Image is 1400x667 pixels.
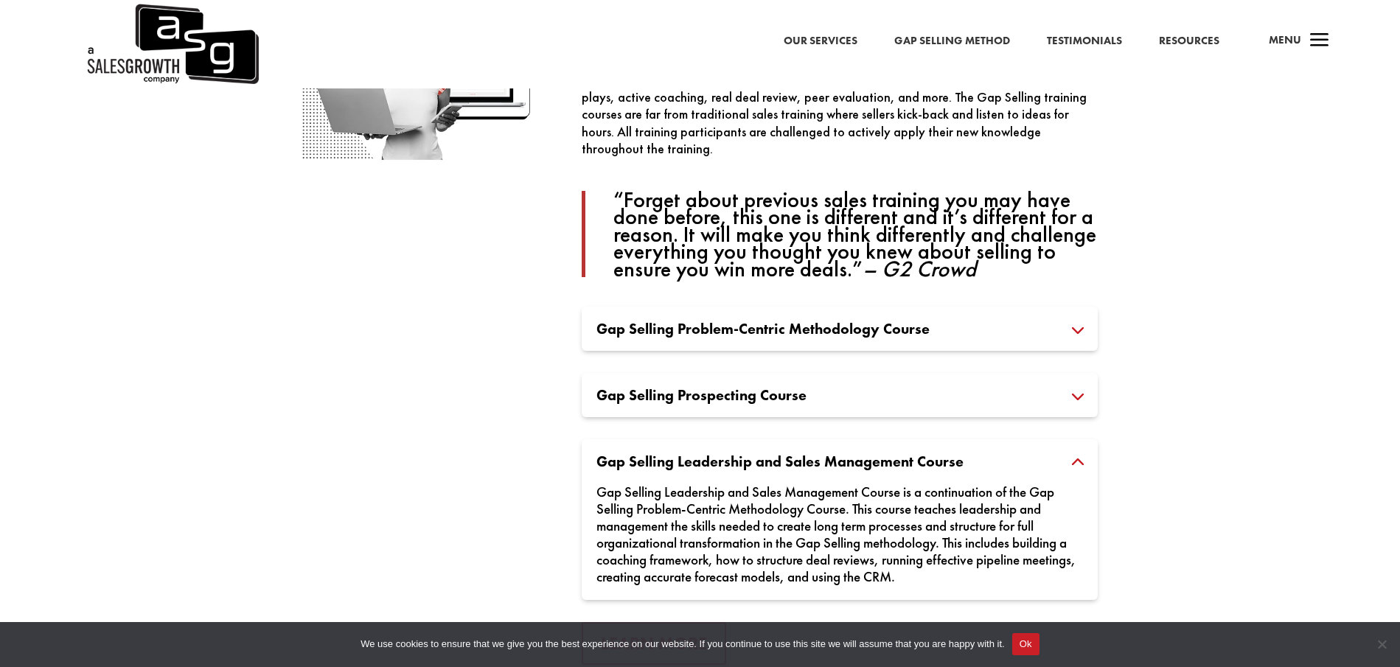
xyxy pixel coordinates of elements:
a: Resources [1159,32,1219,51]
div: Gap Selling Leadership and Sales Management Course is a continuation of the Gap Selling Problem-C... [596,469,1083,585]
span: No [1374,637,1389,652]
span: a [1305,27,1334,56]
a: Our Services [784,32,857,51]
button: Ok [1012,633,1039,655]
div: Gap Selling training courses are formal curriculums designed to establish long term knowledge ret... [582,54,1098,278]
a: Testimonials [1047,32,1122,51]
a: Gap Selling Method [894,32,1010,51]
h3: Gap Selling Leadership and Sales Management Course [596,454,1083,469]
h3: Gap Selling Problem-Centric Methodology Course [596,321,1083,336]
p: “Forget about previous sales training you may have done before, this one is different and it’s di... [613,191,1098,278]
span: We use cookies to ensure that we give you the best experience on our website. If you continue to ... [361,637,1004,652]
span: Menu [1269,32,1301,47]
cite: – G2 Crowd [863,254,976,283]
h3: Gap Selling Prospecting Course [596,388,1083,402]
